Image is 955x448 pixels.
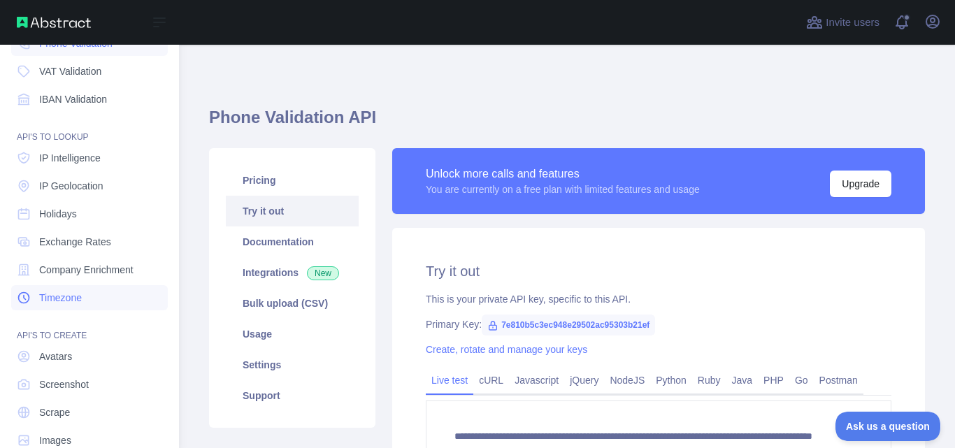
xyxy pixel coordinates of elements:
a: Usage [226,319,359,349]
a: IP Geolocation [11,173,168,198]
h1: Phone Validation API [209,106,925,140]
a: Documentation [226,226,359,257]
span: IBAN Validation [39,92,107,106]
span: Screenshot [39,377,89,391]
img: Abstract API [17,17,91,28]
span: Scrape [39,405,70,419]
a: Live test [426,369,473,391]
a: NodeJS [604,369,650,391]
a: Screenshot [11,372,168,397]
a: jQuery [564,369,604,391]
span: Images [39,433,71,447]
div: Primary Key: [426,317,891,331]
a: Support [226,380,359,411]
div: You are currently on a free plan with limited features and usage [426,182,700,196]
a: Timezone [11,285,168,310]
iframe: Toggle Customer Support [835,412,941,441]
a: Company Enrichment [11,257,168,282]
div: Unlock more calls and features [426,166,700,182]
a: PHP [758,369,789,391]
a: Javascript [509,369,564,391]
a: IP Intelligence [11,145,168,171]
a: Go [789,369,814,391]
span: Holidays [39,207,77,221]
a: Java [726,369,759,391]
a: Avatars [11,344,168,369]
a: VAT Validation [11,59,168,84]
a: cURL [473,369,509,391]
a: Pricing [226,165,359,196]
a: Integrations New [226,257,359,288]
a: Create, rotate and manage your keys [426,344,587,355]
button: Invite users [803,11,882,34]
div: API'S TO LOOKUP [11,115,168,143]
a: Exchange Rates [11,229,168,254]
span: Company Enrichment [39,263,134,277]
a: Holidays [11,201,168,226]
a: Bulk upload (CSV) [226,288,359,319]
a: Python [650,369,692,391]
span: VAT Validation [39,64,101,78]
a: Scrape [11,400,168,425]
span: IP Intelligence [39,151,101,165]
a: IBAN Validation [11,87,168,112]
span: New [307,266,339,280]
div: This is your private API key, specific to this API. [426,292,891,306]
h2: Try it out [426,261,891,281]
a: Ruby [692,369,726,391]
span: IP Geolocation [39,179,103,193]
span: Invite users [826,15,879,31]
span: Avatars [39,349,72,363]
span: Timezone [39,291,82,305]
button: Upgrade [830,171,891,197]
span: Exchange Rates [39,235,111,249]
div: API'S TO CREATE [11,313,168,341]
a: Try it out [226,196,359,226]
a: Settings [226,349,359,380]
span: 7e810b5c3ec948e29502ac95303b21ef [482,315,655,335]
a: Postman [814,369,863,391]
